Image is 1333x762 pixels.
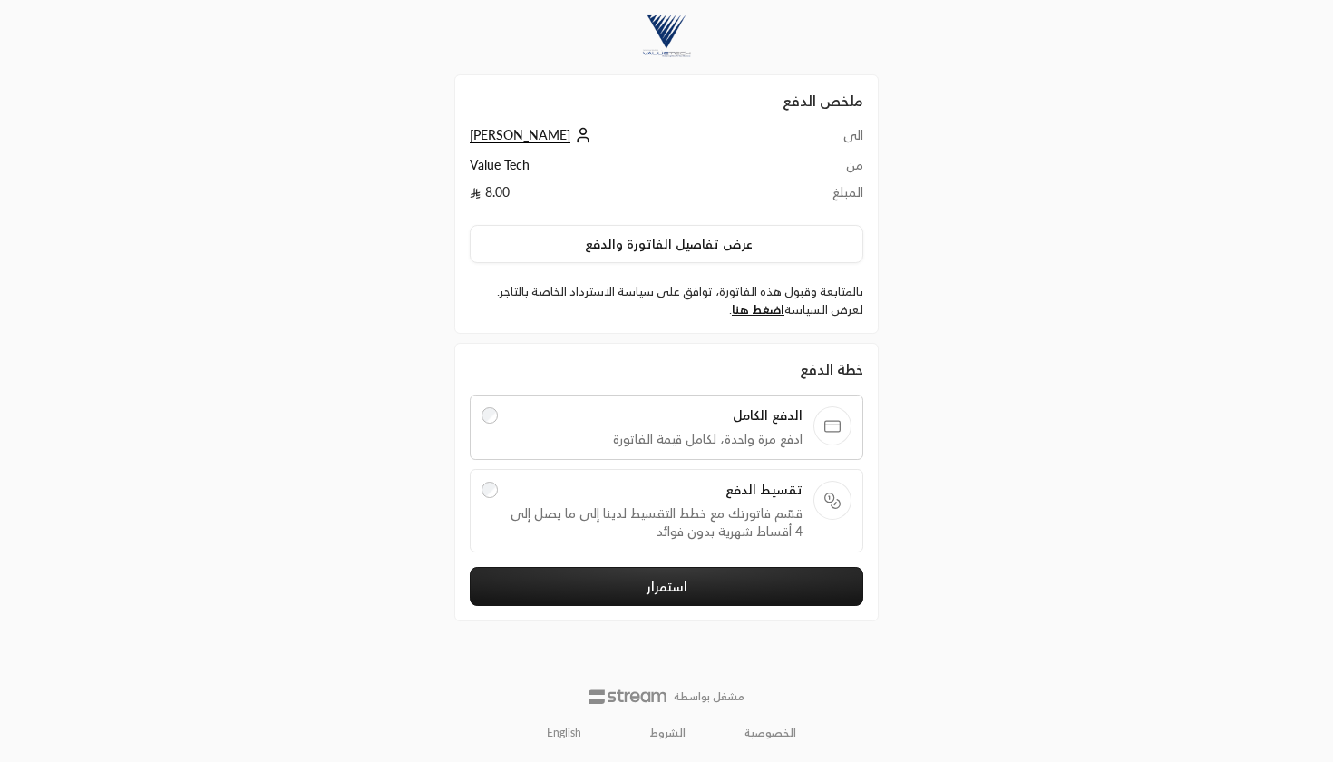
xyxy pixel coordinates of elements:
td: الى [786,126,863,156]
span: ادفع مرة واحدة، لكامل قيمة الفاتورة [509,430,803,448]
span: الدفع الكامل [509,406,803,425]
td: المبلغ [786,183,863,210]
a: الخصوصية [744,726,796,740]
h2: ملخص الدفع [470,90,863,112]
button: استمرار [470,567,863,606]
input: تقسيط الدفعقسّم فاتورتك مع خطط التقسيط لدينا إلى ما يصل إلى 4 أقساط شهرية بدون فوائد [482,482,498,498]
span: [PERSON_NAME] [470,127,570,143]
a: اضغط هنا [732,302,784,317]
span: قسّم فاتورتك مع خطط التقسيط لدينا إلى ما يصل إلى 4 أقساط شهرية بدون فوائد [509,504,803,541]
div: خطة الدفع [470,358,863,380]
input: الدفع الكاملادفع مرة واحدة، لكامل قيمة الفاتورة [482,407,498,424]
button: عرض تفاصيل الفاتورة والدفع [470,225,863,263]
a: [PERSON_NAME] [470,127,596,142]
a: English [537,718,591,747]
td: 8.00 [470,183,786,210]
img: Company Logo [642,11,691,60]
td: Value Tech [470,156,786,183]
label: بالمتابعة وقبول هذه الفاتورة، توافق على سياسة الاسترداد الخاصة بالتاجر. لعرض السياسة . [470,283,863,318]
td: من [786,156,863,183]
span: تقسيط الدفع [509,481,803,499]
a: الشروط [650,726,686,740]
p: مشغل بواسطة [674,689,744,704]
